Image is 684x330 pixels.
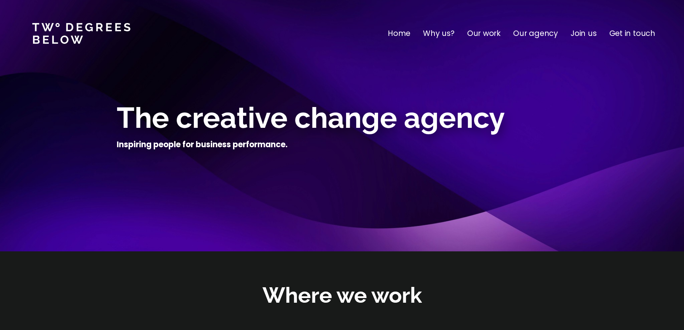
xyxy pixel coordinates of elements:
h2: Where we work [262,281,422,310]
a: Our agency [513,28,558,39]
a: Why us? [423,28,455,39]
h4: Inspiring people for business performance. [117,139,288,150]
a: Join us [571,28,597,39]
a: Our work [467,28,501,39]
span: The creative change agency [117,101,505,135]
a: Home [388,28,410,39]
a: Get in touch [609,28,655,39]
